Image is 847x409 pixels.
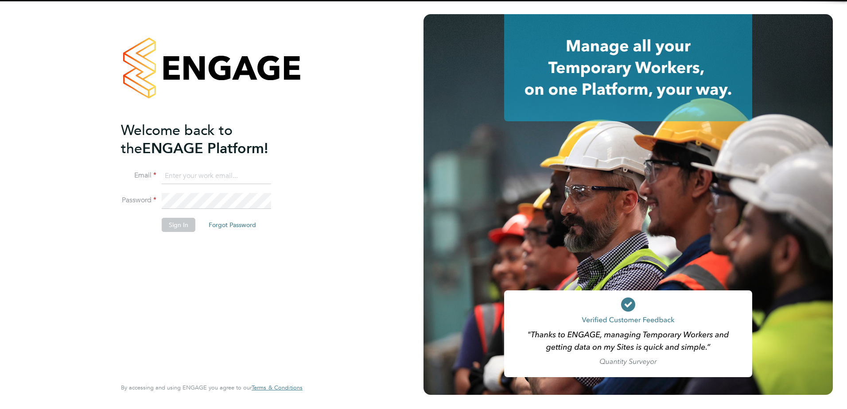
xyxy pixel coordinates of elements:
[121,122,233,157] span: Welcome back to the
[162,168,271,184] input: Enter your work email...
[121,384,303,391] span: By accessing and using ENGAGE you agree to our
[121,121,294,158] h2: ENGAGE Platform!
[202,218,263,232] button: Forgot Password
[121,196,156,205] label: Password
[252,384,303,391] a: Terms & Conditions
[162,218,195,232] button: Sign In
[121,171,156,180] label: Email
